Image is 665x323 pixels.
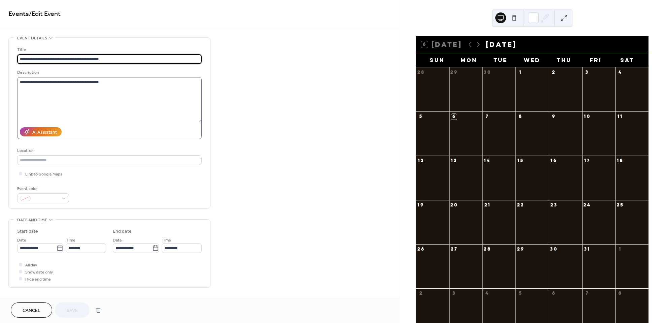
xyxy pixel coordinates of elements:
[29,7,61,21] span: / Edit Event
[485,69,490,75] div: 30
[418,69,424,75] div: 28
[584,69,590,75] div: 3
[580,53,611,67] div: Fri
[17,217,47,224] span: Date and time
[548,53,580,67] div: Thu
[418,114,424,120] div: 5
[17,228,38,235] div: Start date
[8,7,29,21] a: Events
[451,291,457,296] div: 3
[584,158,590,164] div: 17
[485,291,490,296] div: 4
[451,158,457,164] div: 13
[551,114,557,120] div: 9
[17,46,200,53] div: Title
[17,147,200,154] div: Location
[551,247,557,252] div: 30
[113,228,132,235] div: End date
[584,247,590,252] div: 31
[551,291,557,296] div: 6
[518,291,524,296] div: 5
[618,202,623,208] div: 25
[584,114,590,120] div: 10
[518,114,524,120] div: 8
[23,307,40,314] span: Cancel
[17,185,68,192] div: Event color
[518,158,524,164] div: 15
[17,69,200,76] div: Description
[451,202,457,208] div: 20
[618,114,623,120] div: 11
[25,269,53,276] span: Show date only
[418,202,424,208] div: 19
[486,40,517,49] div: [DATE]
[451,114,457,120] div: 6
[17,237,26,244] span: Date
[618,247,623,252] div: 1
[418,291,424,296] div: 2
[485,202,490,208] div: 21
[451,69,457,75] div: 29
[453,53,485,67] div: Mon
[25,171,62,178] span: Link to Google Maps
[551,158,557,164] div: 16
[17,35,47,42] span: Event details
[418,247,424,252] div: 26
[25,276,51,283] span: Hide end time
[551,69,557,75] div: 2
[516,53,548,67] div: Wed
[618,291,623,296] div: 8
[451,247,457,252] div: 27
[25,262,37,269] span: All day
[618,158,623,164] div: 18
[162,237,171,244] span: Time
[418,158,424,164] div: 12
[485,114,490,120] div: 7
[551,202,557,208] div: 23
[113,237,122,244] span: Date
[485,158,490,164] div: 14
[20,127,62,136] button: AI Assistant
[584,291,590,296] div: 7
[584,202,590,208] div: 24
[17,296,53,303] span: Recurring event
[421,53,453,67] div: Sun
[618,69,623,75] div: 4
[485,247,490,252] div: 28
[518,69,524,75] div: 1
[32,129,57,136] div: AI Assistant
[11,302,52,318] button: Cancel
[518,247,524,252] div: 29
[485,53,516,67] div: Tue
[518,202,524,208] div: 22
[611,53,643,67] div: Sat
[66,237,75,244] span: Time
